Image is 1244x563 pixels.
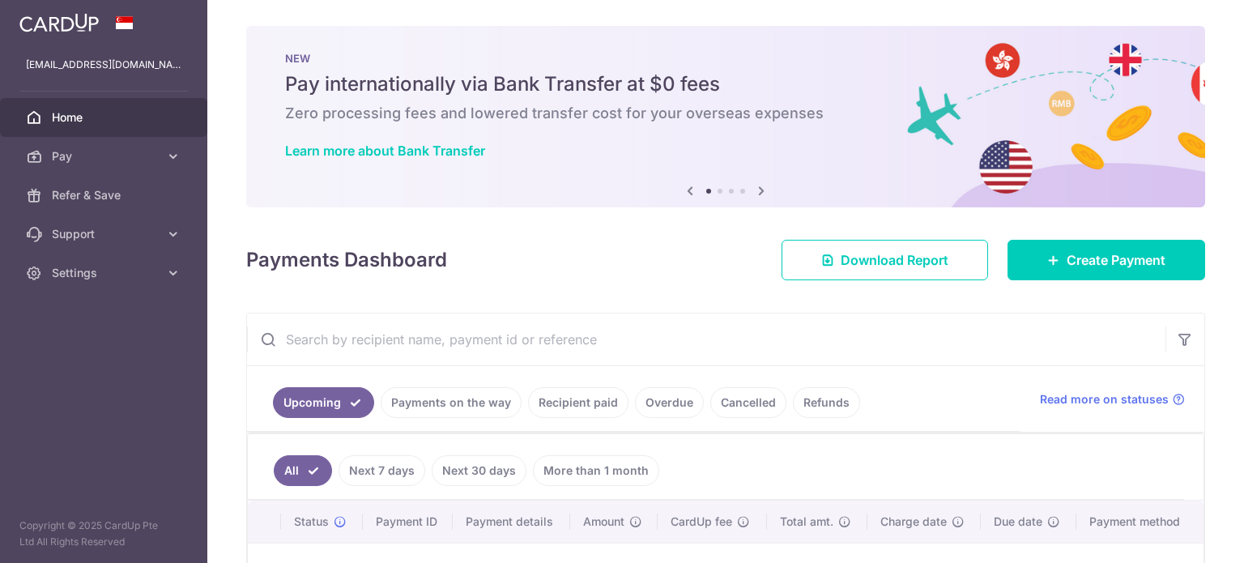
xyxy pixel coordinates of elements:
span: Pay [52,148,159,164]
h4: Payments Dashboard [246,245,447,275]
a: All [274,455,332,486]
th: Payment method [1076,501,1204,543]
a: Download Report [782,240,988,280]
a: More than 1 month [533,455,659,486]
span: CardUp fee [671,514,732,530]
span: Amount [583,514,624,530]
span: Due date [994,514,1042,530]
p: [EMAIL_ADDRESS][DOMAIN_NAME] [26,57,181,73]
th: Payment ID [363,501,454,543]
span: Refer & Save [52,187,159,203]
span: Status [294,514,329,530]
img: Bank transfer banner [246,26,1205,207]
a: Next 7 days [339,455,425,486]
span: Create Payment [1067,250,1165,270]
a: Create Payment [1008,240,1205,280]
a: Payments on the way [381,387,522,418]
img: CardUp [19,13,99,32]
h5: Pay internationally via Bank Transfer at $0 fees [285,71,1166,97]
a: Learn more about Bank Transfer [285,143,485,159]
span: Settings [52,265,159,281]
a: Next 30 days [432,455,526,486]
a: Read more on statuses [1040,391,1185,407]
input: Search by recipient name, payment id or reference [247,313,1165,365]
a: Upcoming [273,387,374,418]
iframe: Opens a widget where you can find more information [1140,514,1228,555]
span: Read more on statuses [1040,391,1169,407]
a: Recipient paid [528,387,628,418]
span: Charge date [880,514,947,530]
h6: Zero processing fees and lowered transfer cost for your overseas expenses [285,104,1166,123]
span: Home [52,109,159,126]
span: Total amt. [780,514,833,530]
span: Support [52,226,159,242]
span: Download Report [841,250,948,270]
a: Cancelled [710,387,786,418]
a: Refunds [793,387,860,418]
p: NEW [285,52,1166,65]
a: Overdue [635,387,704,418]
th: Payment details [453,501,570,543]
